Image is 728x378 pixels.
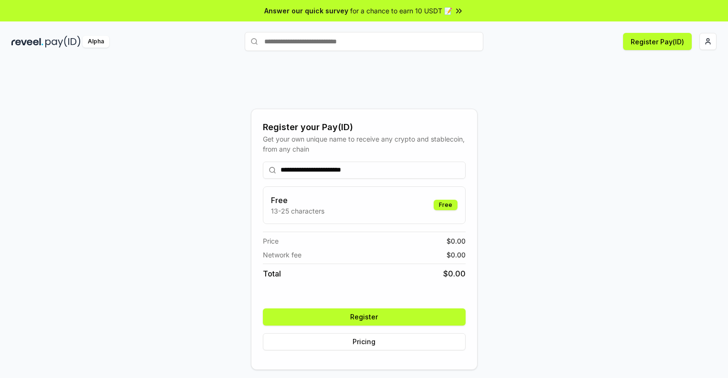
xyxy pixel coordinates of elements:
[263,250,302,260] span: Network fee
[263,308,466,326] button: Register
[350,6,452,16] span: for a chance to earn 10 USDT 📝
[271,206,324,216] p: 13-25 characters
[263,121,466,134] div: Register your Pay(ID)
[263,268,281,279] span: Total
[263,333,466,350] button: Pricing
[623,33,692,50] button: Register Pay(ID)
[447,250,466,260] span: $ 0.00
[11,36,43,48] img: reveel_dark
[263,134,466,154] div: Get your own unique name to receive any crypto and stablecoin, from any chain
[264,6,348,16] span: Answer our quick survey
[271,194,324,206] h3: Free
[443,268,466,279] span: $ 0.00
[83,36,109,48] div: Alpha
[447,236,466,246] span: $ 0.00
[263,236,279,246] span: Price
[45,36,81,48] img: pay_id
[434,200,458,210] div: Free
